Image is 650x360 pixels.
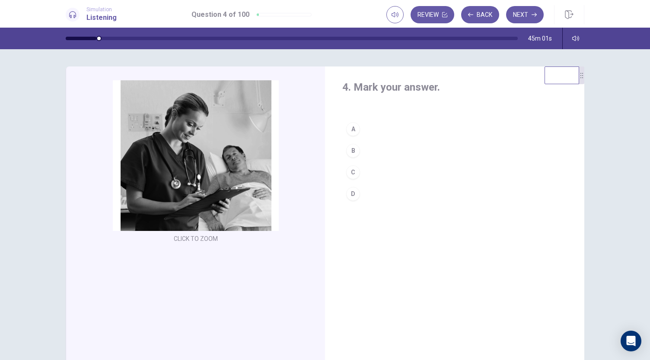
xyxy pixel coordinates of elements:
[86,13,117,23] h1: Listening
[411,6,454,23] button: Review
[346,122,360,136] div: A
[346,187,360,201] div: D
[346,144,360,158] div: B
[86,6,117,13] span: Simulation
[342,183,567,205] button: D
[342,161,567,183] button: C
[506,6,544,23] button: Next
[191,9,249,20] h1: Question 4 of 100
[342,80,567,94] h4: 4. Mark your answer.
[342,118,567,140] button: A
[346,165,360,179] div: C
[528,35,552,42] span: 45m 01s
[621,331,641,351] div: Open Intercom Messenger
[461,6,499,23] button: Back
[342,140,567,161] button: B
